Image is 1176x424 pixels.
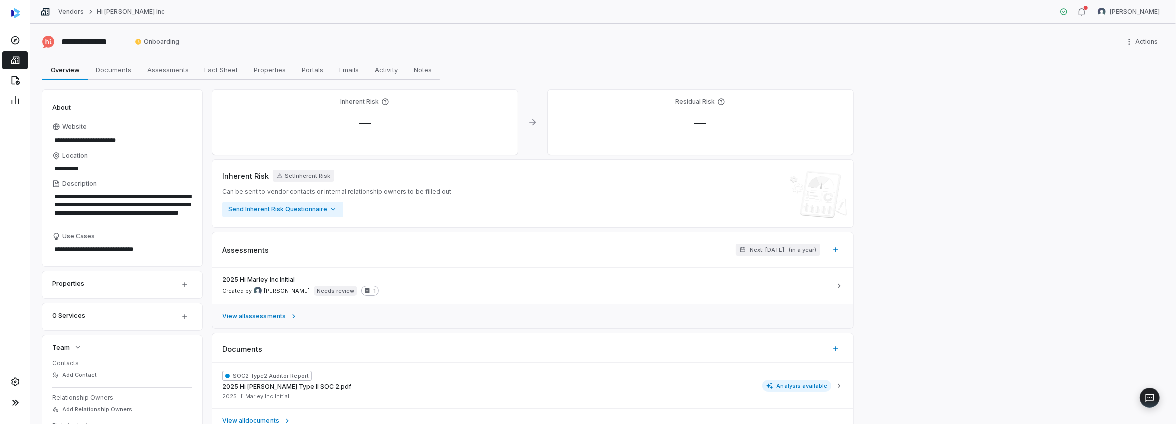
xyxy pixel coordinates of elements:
span: 1 [361,286,379,296]
span: Assessments [222,245,269,255]
span: ( in a year ) [789,246,816,254]
textarea: Use Cases [52,242,192,256]
span: [PERSON_NAME] [1110,8,1160,16]
span: 2025 Hi Marley Inc Initial [222,393,289,400]
span: — [351,116,379,130]
span: Notes [410,63,436,76]
a: 2025 Hi Marley Inc InitialCreated by Melanie Lorent avatar[PERSON_NAME]Needs review1 [212,268,853,304]
span: Use Cases [62,232,95,240]
span: Fact Sheet [201,63,242,76]
img: svg%3e [11,8,20,18]
span: [PERSON_NAME] [264,287,310,295]
span: Add Relationship Owners [62,406,132,413]
span: SOC2 Type2 Auditor Report [222,371,312,381]
button: Anita Ritter avatar[PERSON_NAME] [1092,4,1166,19]
span: Can be sent to vendor contacts or internal relationship owners to be filled out [222,188,451,196]
span: Properties [250,63,290,76]
span: 2025 Hi Marley Inc Initial [222,276,295,284]
span: Portals [298,63,327,76]
span: Next: [DATE] [750,246,785,254]
textarea: Description [52,190,192,228]
span: Assessments [143,63,193,76]
h4: Residual Risk [676,98,715,106]
button: Add Contact [49,366,100,384]
span: Team [52,343,70,352]
span: Documents [222,344,262,354]
span: View all assessments [222,312,286,320]
span: Created by [222,287,310,295]
a: Vendors [58,8,84,16]
span: Inherent Risk [222,171,269,181]
span: 2025 Hi [PERSON_NAME] Type II SOC 2.pdf [222,383,351,391]
span: Location [62,152,88,160]
h4: Inherent Risk [341,98,379,106]
span: Overview [47,63,84,76]
input: Location [52,162,192,176]
span: Onboarding [135,38,179,46]
p: Needs review [317,287,354,295]
a: View allassessments [212,304,853,328]
button: Send Inherent Risk Questionnaire [222,202,343,217]
span: Activity [371,63,402,76]
span: Website [62,123,87,131]
img: Melanie Lorent avatar [254,287,262,295]
span: Documents [92,63,135,76]
span: About [52,103,71,112]
span: — [686,116,714,130]
img: Anita Ritter avatar [1098,8,1106,16]
button: Team [49,338,85,356]
span: Analysis available [762,380,832,392]
span: Emails [335,63,363,76]
a: Hi [PERSON_NAME] Inc [97,8,165,16]
button: SOC2 Type2 Auditor Report2025 Hi [PERSON_NAME] Type II SOC 2.pdf2025 Hi Marley Inc InitialAnalysi... [212,363,853,408]
button: More actions [1122,34,1164,49]
span: Description [62,180,97,188]
dt: Relationship Owners [52,394,192,402]
input: Website [52,133,175,147]
button: Next: [DATE](in a year) [736,244,820,256]
button: SetInherent Risk [273,170,334,182]
dt: Contacts [52,359,192,367]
